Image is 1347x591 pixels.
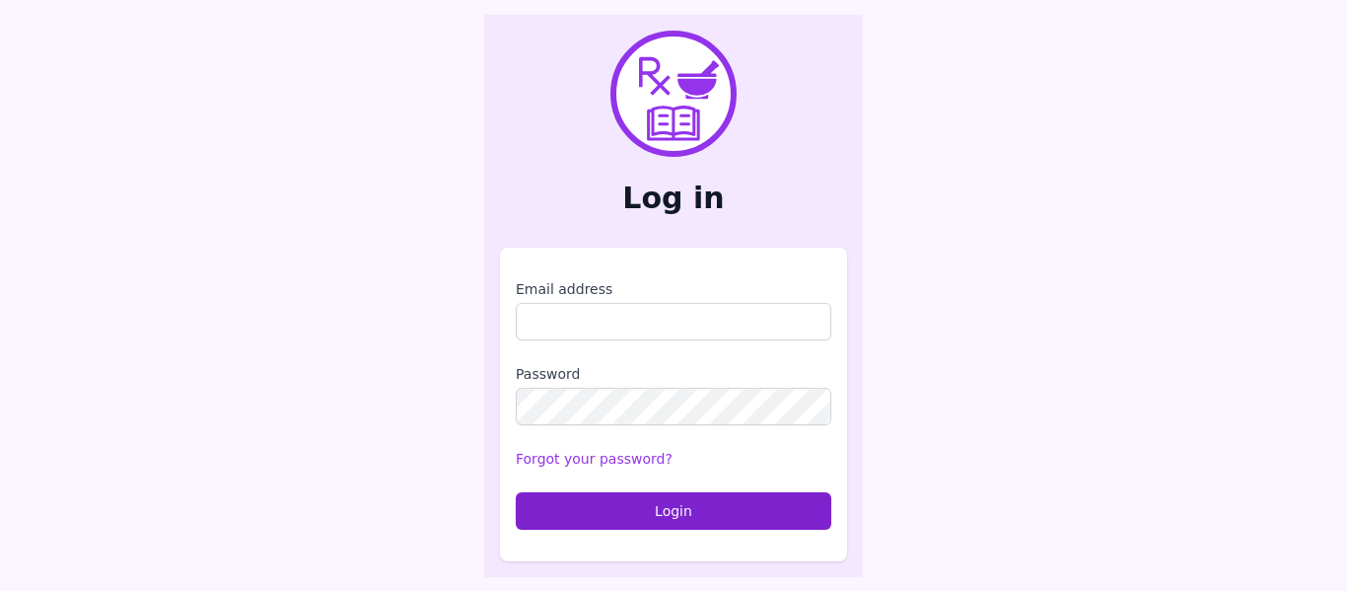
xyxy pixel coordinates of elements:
h2: Log in [500,181,847,216]
label: Email address [516,279,831,299]
a: Forgot your password? [516,451,673,467]
button: Login [516,492,831,530]
label: Password [516,364,831,384]
img: PharmXellence Logo [610,31,737,157]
